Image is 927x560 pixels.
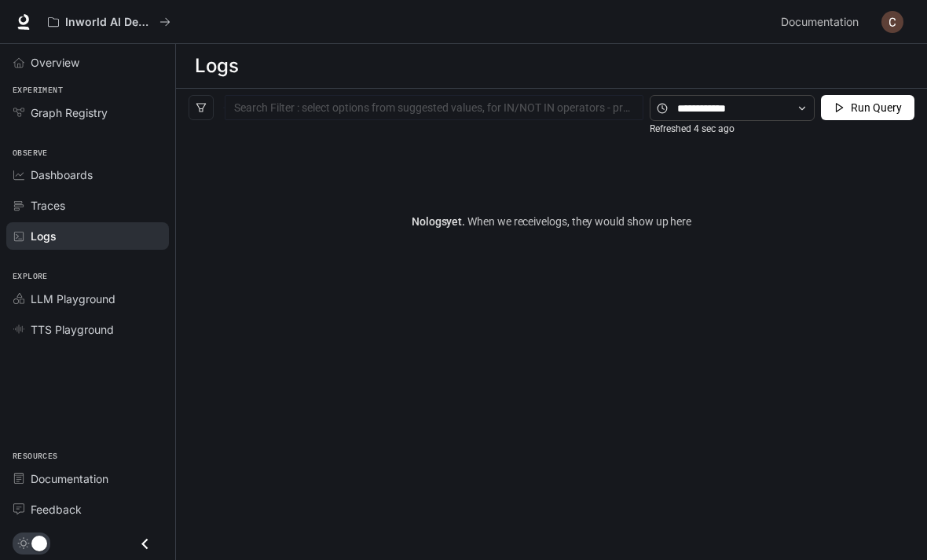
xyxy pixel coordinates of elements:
span: TTS Playground [31,321,114,338]
span: Overview [31,54,79,71]
a: Logs [6,222,169,250]
a: Documentation [775,6,870,38]
button: User avatar [877,6,908,38]
span: Logs [31,228,57,244]
span: Documentation [781,13,859,32]
span: filter [196,102,207,113]
span: LLM Playground [31,291,115,307]
span: Feedback [31,501,82,518]
a: Traces [6,192,169,219]
article: Refreshed 4 sec ago [650,122,735,137]
span: Dark mode toggle [31,534,47,551]
a: Documentation [6,465,169,492]
button: filter [189,95,214,120]
span: Documentation [31,470,108,487]
h1: Logs [195,50,238,82]
button: Run Query [821,95,914,120]
span: When we receive logs , they would show up here [465,215,691,228]
img: User avatar [881,11,903,33]
p: Inworld AI Demos [65,16,153,29]
article: No logs yet. [412,213,691,230]
a: Dashboards [6,161,169,188]
span: Traces [31,197,65,214]
a: LLM Playground [6,285,169,313]
a: Feedback [6,496,169,523]
a: TTS Playground [6,316,169,343]
button: All workspaces [41,6,178,38]
span: Graph Registry [31,104,108,121]
a: Overview [6,49,169,76]
a: Graph Registry [6,99,169,126]
button: Close drawer [127,528,163,560]
span: Dashboards [31,167,93,183]
span: Run Query [851,99,902,116]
